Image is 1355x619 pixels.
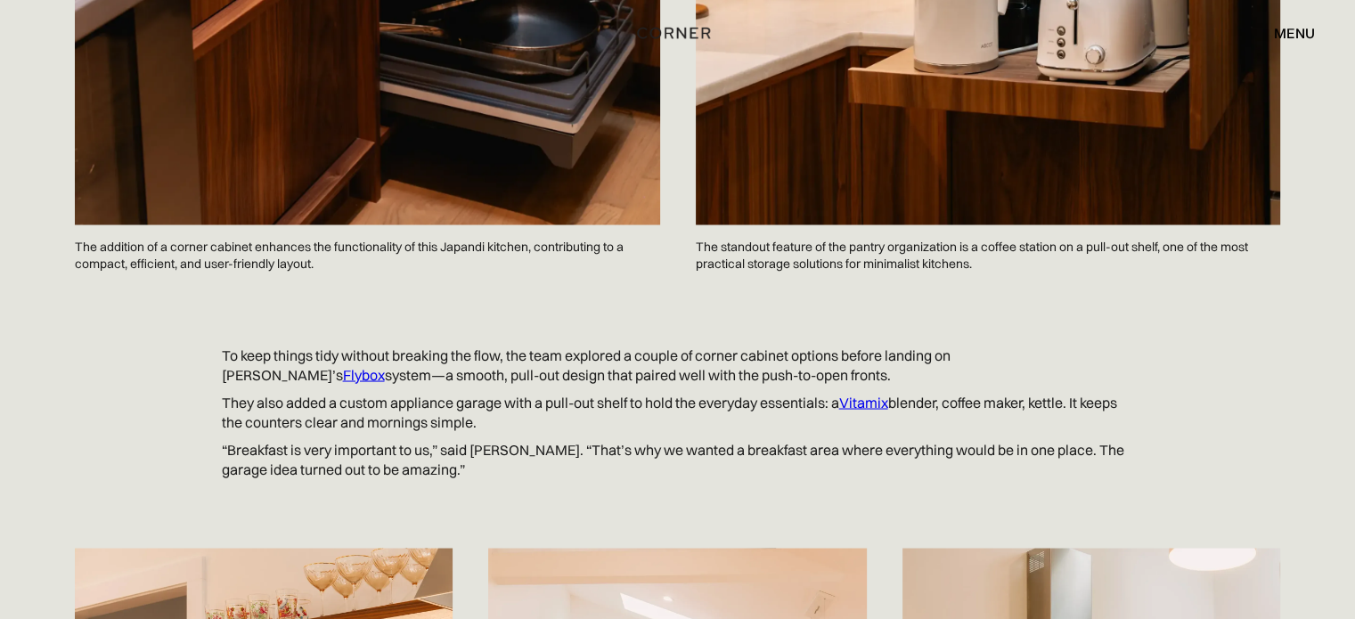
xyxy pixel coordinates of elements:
p: They also added a custom appliance garage with a pull-out shelf to hold the everyday essentials: ... [222,393,1134,431]
a: home [631,21,723,45]
div: menu [1256,18,1315,48]
p: The standout feature of the pantry organization is a coffee station on a pull-out shelf, one of t... [696,224,1281,285]
a: Flybox [343,365,385,383]
div: menu [1274,26,1315,40]
p: “Breakfast is very important to us,” said [PERSON_NAME]. “That’s why we wanted a breakfast area w... [222,440,1134,478]
p: To keep things tidy without breaking the flow, the team explored a couple of corner cabinet optio... [222,346,1134,384]
a: Vitamix [839,393,888,411]
p: The addition of a corner cabinet enhances the functionality of this Japandi kitchen, contributing... [75,224,660,285]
